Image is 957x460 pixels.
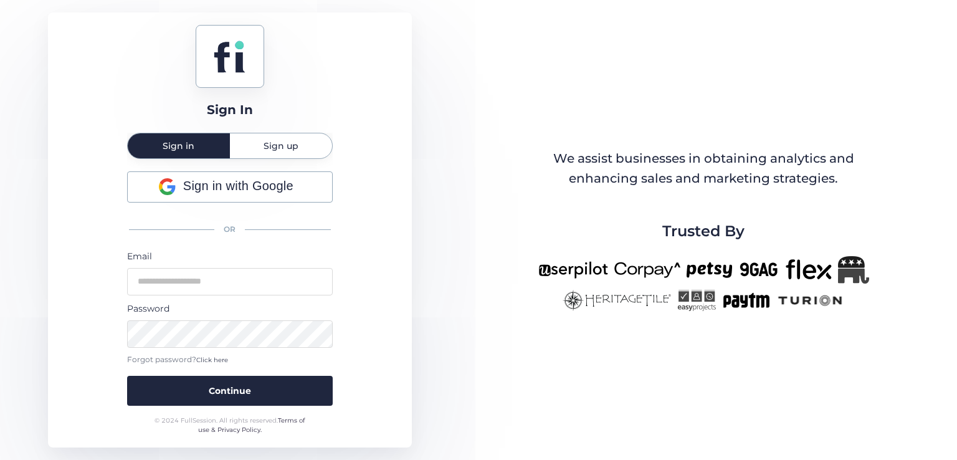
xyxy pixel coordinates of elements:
[183,176,293,196] span: Sign in with Google
[127,302,333,315] div: Password
[127,216,333,243] div: OR
[738,256,779,284] img: 9gag-new.png
[149,416,310,435] div: © 2024 FullSession. All rights reserved.
[207,100,253,120] div: Sign In
[538,256,608,284] img: userpilot-new.png
[563,290,671,311] img: heritagetile-new.png
[614,256,680,284] img: corpay-new.png
[786,256,832,284] img: flex-new.png
[662,219,745,243] span: Trusted By
[687,256,732,284] img: petsy-new.png
[163,141,194,150] span: Sign in
[127,249,333,263] div: Email
[677,290,716,311] img: easyprojects-new.png
[776,290,844,311] img: turion-new.png
[722,290,770,311] img: paytm-new.png
[127,376,333,406] button: Continue
[127,354,333,366] div: Forgot password?
[264,141,298,150] span: Sign up
[196,356,228,364] span: Click here
[838,256,869,284] img: Republicanlogo-bw.png
[539,149,868,188] div: We assist businesses in obtaining analytics and enhancing sales and marketing strategies.
[209,384,251,398] span: Continue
